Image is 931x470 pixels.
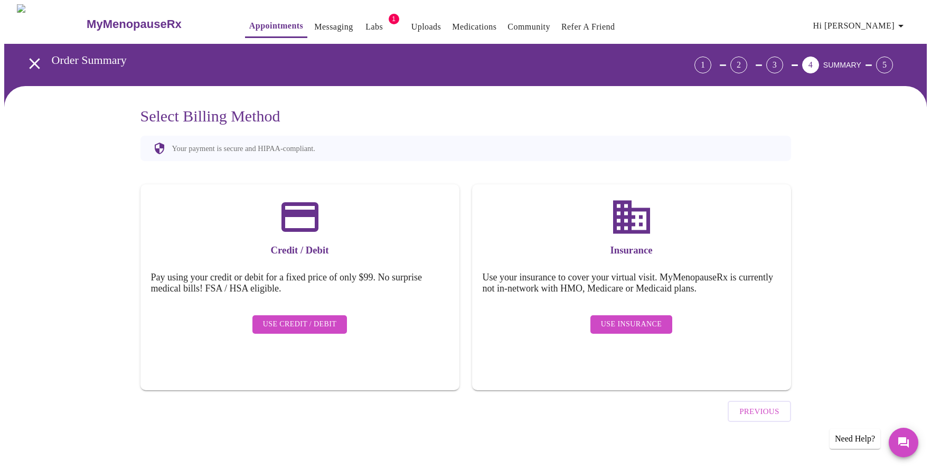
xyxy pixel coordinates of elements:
[728,401,791,422] button: Previous
[245,15,307,38] button: Appointments
[389,14,399,24] span: 1
[557,16,619,37] button: Refer a Friend
[411,20,441,34] a: Uploads
[86,6,224,43] a: MyMenopauseRx
[151,245,449,256] h3: Credit / Debit
[809,15,911,36] button: Hi [PERSON_NAME]
[17,4,86,44] img: MyMenopauseRx Logo
[823,61,861,69] span: SUMMARY
[830,429,880,449] div: Need Help?
[561,20,615,34] a: Refer a Friend
[739,405,779,418] span: Previous
[252,315,347,334] button: Use Credit / Debit
[87,17,182,31] h3: MyMenopauseRx
[730,57,747,73] div: 2
[151,272,449,294] h5: Pay using your credit or debit for a fixed price of only $99. No surprise medical bills! FSA / HS...
[601,318,662,331] span: Use Insurance
[694,57,711,73] div: 1
[813,18,907,33] span: Hi [PERSON_NAME]
[358,16,391,37] button: Labs
[263,318,337,331] span: Use Credit / Debit
[590,315,672,334] button: Use Insurance
[452,20,496,34] a: Medications
[448,16,501,37] button: Medications
[407,16,446,37] button: Uploads
[802,57,819,73] div: 4
[314,20,353,34] a: Messaging
[889,428,918,457] button: Messages
[365,20,383,34] a: Labs
[507,20,550,34] a: Community
[876,57,893,73] div: 5
[140,107,791,125] h3: Select Billing Method
[483,245,780,256] h3: Insurance
[52,53,636,67] h3: Order Summary
[310,16,357,37] button: Messaging
[503,16,554,37] button: Community
[766,57,783,73] div: 3
[19,48,50,79] button: open drawer
[249,18,303,33] a: Appointments
[172,144,315,153] p: Your payment is secure and HIPAA-compliant.
[483,272,780,294] h5: Use your insurance to cover your virtual visit. MyMenopauseRx is currently not in-network with HM...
